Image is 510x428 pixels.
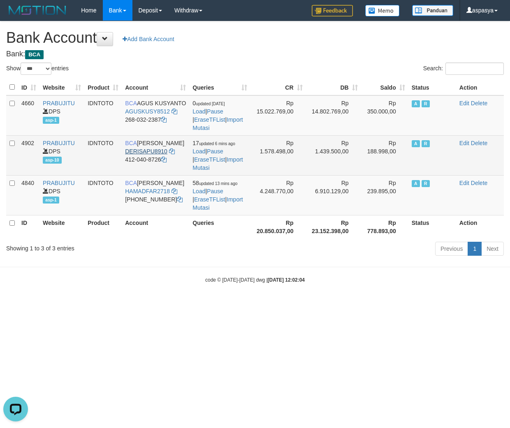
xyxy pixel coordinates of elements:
[43,117,59,124] span: asp-1
[194,116,225,123] a: EraseTFList
[125,148,167,155] a: DERISAPU8910
[18,175,39,215] td: 4840
[422,140,430,147] span: Running
[456,79,504,95] th: Action
[408,215,456,238] th: Status
[84,175,122,215] td: IDNTOTO
[471,100,487,106] a: Delete
[361,135,408,175] td: Rp 188.998,00
[192,196,243,211] a: Import Mutasi
[459,100,469,106] a: Edit
[169,148,175,155] a: Copy DERISAPU8910 to clipboard
[306,95,361,136] td: Rp 14.802.769,00
[6,50,504,58] h4: Bank:
[268,277,305,283] strong: [DATE] 12:02:04
[481,242,504,256] a: Next
[207,188,223,194] a: Pause
[459,140,469,146] a: Edit
[250,79,306,95] th: CR: activate to sort column ascending
[122,215,189,238] th: Account
[122,79,189,95] th: Account: activate to sort column ascending
[84,135,122,175] td: IDNTOTO
[192,180,237,186] span: 58
[196,102,225,106] span: updated [DATE]
[3,3,28,28] button: Open LiveChat chat widget
[412,140,420,147] span: Active
[125,180,137,186] span: BCA
[192,180,243,211] span: | | |
[122,135,189,175] td: [PERSON_NAME] 412-040-8726
[39,79,84,95] th: Website: activate to sort column ascending
[194,196,225,203] a: EraseTFList
[172,188,177,194] a: Copy HAMADFAR2718 to clipboard
[412,5,453,16] img: panduan.png
[117,32,179,46] a: Add Bank Account
[189,215,250,238] th: Queries
[199,181,237,186] span: updated 13 mins ago
[192,140,243,171] span: | | |
[361,175,408,215] td: Rp 239.895,00
[408,79,456,95] th: Status
[306,135,361,175] td: Rp 1.439.500,00
[412,180,420,187] span: Active
[365,5,400,16] img: Button%20Memo.svg
[177,196,183,203] a: Copy 8692652125 to clipboard
[435,242,468,256] a: Previous
[84,95,122,136] td: IDNTOTO
[18,79,39,95] th: ID: activate to sort column ascending
[250,95,306,136] td: Rp 15.022.769,00
[192,116,243,131] a: Import Mutasi
[361,95,408,136] td: Rp 350.000,00
[43,140,75,146] a: PRABUJITU
[422,100,430,107] span: Running
[161,116,167,123] a: Copy 2680322387 to clipboard
[25,50,44,59] span: BCA
[445,62,504,75] input: Search:
[306,215,361,238] th: Rp 23.152.398,00
[125,108,170,115] a: AGUSKUSY8512
[6,30,504,46] h1: Bank Account
[306,79,361,95] th: DB: activate to sort column ascending
[84,79,122,95] th: Product: activate to sort column ascending
[250,135,306,175] td: Rp 1.578.498,00
[422,180,430,187] span: Running
[192,100,225,106] span: 0
[423,62,504,75] label: Search:
[361,215,408,238] th: Rp 778.893,00
[192,140,235,146] span: 17
[43,100,75,106] a: PRABUJITU
[39,95,84,136] td: DPS
[122,175,189,215] td: [PERSON_NAME] [PHONE_NUMBER]
[192,108,205,115] a: Load
[306,175,361,215] td: Rp 6.910.129,00
[468,242,482,256] a: 1
[192,148,205,155] a: Load
[18,95,39,136] td: 4660
[122,95,189,136] td: AGUS KUSYANTO 268-032-2387
[125,100,137,106] span: BCA
[192,156,243,171] a: Import Mutasi
[205,277,305,283] small: code © [DATE]-[DATE] dwg |
[125,140,137,146] span: BCA
[21,62,51,75] select: Showentries
[456,215,504,238] th: Action
[6,241,206,252] div: Showing 1 to 3 of 3 entries
[471,140,487,146] a: Delete
[189,79,250,95] th: Queries: activate to sort column ascending
[312,5,353,16] img: Feedback.jpg
[207,148,223,155] a: Pause
[43,197,59,204] span: asp-1
[459,180,469,186] a: Edit
[43,180,75,186] a: PRABUJITU
[18,215,39,238] th: ID
[194,156,225,163] a: EraseTFList
[199,141,235,146] span: updated 6 mins ago
[192,188,205,194] a: Load
[39,215,84,238] th: Website
[412,100,420,107] span: Active
[250,215,306,238] th: Rp 20.850.037,00
[6,62,69,75] label: Show entries
[207,108,223,115] a: Pause
[43,157,62,164] span: asp-10
[250,175,306,215] td: Rp 4.248.770,00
